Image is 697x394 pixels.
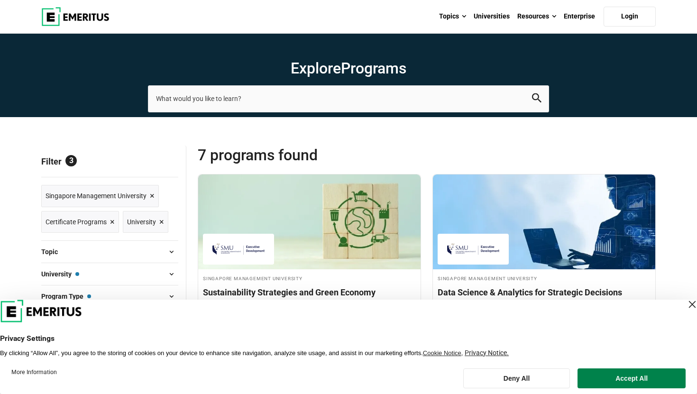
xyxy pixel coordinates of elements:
span: Certificate Programs [46,217,107,227]
a: University × [123,211,168,233]
h4: Sustainability Strategies and Green Economy Programme [203,286,416,310]
span: 7 Programs found [198,146,427,165]
img: Sustainability Strategies and Green Economy Programme | Online Sustainability Course [198,174,421,269]
a: Certificate Programs × [41,211,119,233]
button: Program Type [41,289,178,303]
span: University [127,217,156,227]
span: × [150,189,155,203]
a: Sustainability Course by Singapore Management University - September 30, 2025 Singapore Managemen... [198,174,421,341]
a: Data Science and Analytics Course by Singapore Management University - September 30, 2025 Singapo... [433,174,655,341]
span: Program Type [41,291,91,302]
span: 3 [65,155,77,166]
a: Login [604,7,656,27]
span: × [159,215,164,229]
input: search-page [148,85,549,112]
h4: Data Science & Analytics for Strategic Decisions Programme [438,286,651,310]
span: × [110,215,115,229]
span: Programs [341,59,406,77]
span: Singapore Management University [46,191,147,201]
img: Data Science & Analytics for Strategic Decisions Programme | Online Data Science and Analytics Co... [433,174,655,269]
a: Reset all [149,156,178,169]
button: Topic [41,245,178,259]
a: search [532,96,541,105]
h4: Singapore Management University [203,274,416,282]
button: University [41,267,178,281]
p: Filter [41,146,178,177]
span: University [41,269,79,279]
img: Singapore Management University [208,238,269,260]
h1: Explore [148,59,549,78]
img: Singapore Management University [442,238,504,260]
button: search [532,93,541,104]
span: Topic [41,247,65,257]
a: Singapore Management University × [41,185,159,207]
h4: Singapore Management University [438,274,651,282]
